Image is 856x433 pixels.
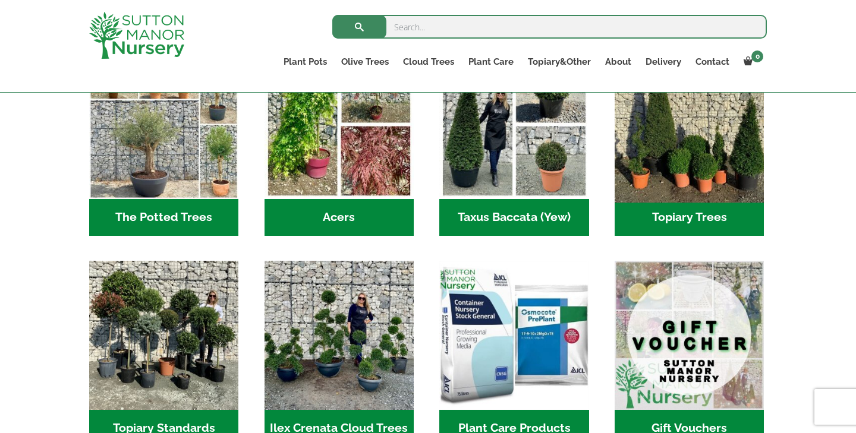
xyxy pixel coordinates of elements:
[89,12,184,59] img: logo
[89,50,238,236] a: Visit product category The Potted Trees
[89,50,238,199] img: Home - new coll
[89,261,238,410] img: Home - IMG 5223
[461,53,521,70] a: Plant Care
[265,50,414,199] img: Home - Untitled Project 4
[615,199,764,236] h2: Topiary Trees
[396,53,461,70] a: Cloud Trees
[611,46,768,203] img: Home - C8EC7518 C483 4BAA AA61 3CAAB1A4C7C4 1 201 a
[439,261,588,410] img: Home - food and soil
[598,53,638,70] a: About
[615,50,764,236] a: Visit product category Topiary Trees
[688,53,737,70] a: Contact
[439,50,588,199] img: Home - Untitled Project
[276,53,334,70] a: Plant Pots
[334,53,396,70] a: Olive Trees
[265,261,414,410] img: Home - 9CE163CB 973F 4905 8AD5 A9A890F87D43
[89,199,238,236] h2: The Potted Trees
[737,53,767,70] a: 0
[439,199,588,236] h2: Taxus Baccata (Yew)
[439,50,588,236] a: Visit product category Taxus Baccata (Yew)
[332,15,767,39] input: Search...
[265,50,414,236] a: Visit product category Acers
[638,53,688,70] a: Delivery
[265,199,414,236] h2: Acers
[615,261,764,410] img: Home - MAIN
[751,50,763,62] span: 0
[521,53,598,70] a: Topiary&Other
